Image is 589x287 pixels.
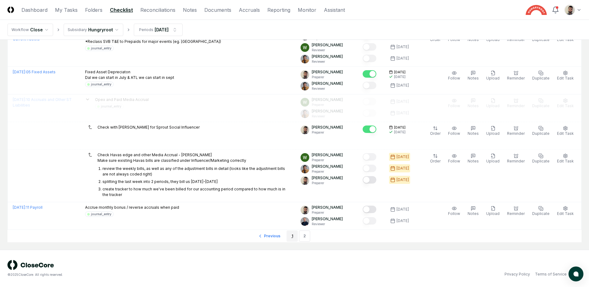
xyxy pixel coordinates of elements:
div: journal_entry [91,46,111,51]
span: Reminder [507,76,525,80]
img: ACg8ocLvq7MjQV6RZF1_Z8o96cGG_vCwfvrLdMx8PuJaibycWA8ZaAE=s96-c [301,217,309,226]
button: Mark complete [363,153,376,161]
span: Duplicate [532,131,550,136]
img: ACg8ocIj8Ed1971QfF93IUVvJX6lPm3y0CRToLvfAg4p8TYQk6NAZIo=s96-c [301,165,309,173]
div: journal_entry [91,82,111,87]
a: Reporting [267,6,290,14]
button: Reminder [506,69,526,82]
span: Notes [468,211,479,216]
span: Upload [486,76,500,80]
a: Dashboard [21,6,48,14]
a: Monitor [298,6,316,14]
button: Follow [447,69,461,82]
span: Follow [448,159,460,163]
div: Workflow [11,27,29,33]
img: d09822cc-9b6d-4858-8d66-9570c114c672_214030b4-299a-48fd-ad93-fc7c7aef54c6.png [301,176,309,185]
img: d09822cc-9b6d-4858-8d66-9570c114c672_214030b4-299a-48fd-ad93-fc7c7aef54c6.png [301,206,309,214]
button: Duplicate [531,125,551,138]
p: Preparer [312,75,343,80]
div: Periods [139,27,153,33]
img: d09822cc-9b6d-4858-8d66-9570c114c672_214030b4-299a-48fd-ad93-fc7c7aef54c6.png [301,70,309,79]
a: 1 [287,230,298,242]
button: Mark complete [363,125,376,133]
a: Checklist [110,6,133,14]
button: Periods[DATE] [134,24,183,36]
a: Accruals [239,6,260,14]
p: review the weekly bills, as well as any of the adjustment bills in detail (looks like the adjustm... [102,166,285,176]
p: Check with [PERSON_NAME] for Sprout Social Influencer [97,125,200,130]
button: Follow [447,125,461,138]
a: Assistant [324,6,345,14]
span: Notes [468,76,479,80]
div: [DATE] [396,44,409,50]
span: Edit Task [557,159,574,163]
div: [DATE] [396,207,409,212]
span: Upload [486,131,500,136]
a: My Tasks [55,6,78,14]
a: Reconciliations [140,6,175,14]
p: Reviewer [312,86,343,91]
p: [PERSON_NAME] [312,164,343,169]
p: Check Havas edge and other Media Accrual - [PERSON_NAME] Make sure existing Havas bills are class... [97,152,291,163]
p: create tracker to how much we've been billed for our accounting period compared to how much is in... [102,187,285,197]
img: Logo [7,7,14,13]
span: Edit Task [557,76,574,80]
button: Reminder [506,125,526,138]
nav: breadcrumb [7,24,183,36]
span: Order [430,159,441,163]
span: Upload [486,211,500,216]
p: Preparer [312,169,343,174]
p: [PERSON_NAME] [312,54,343,59]
button: Mark complete [363,70,376,78]
p: Fixed Asset Depreciaton Dal we can start in July & ATL we can start in sept [85,69,174,80]
button: Order [429,125,442,138]
div: [DATE] [396,56,409,61]
img: ACg8ocIj8Ed1971QfF93IUVvJX6lPm3y0CRToLvfAg4p8TYQk6NAZIo=s96-c [301,82,309,90]
a: Folders [85,6,102,14]
button: Upload [485,152,501,165]
button: Mark complete [363,165,376,172]
span: Duplicate [532,76,550,80]
p: Preparer [312,158,343,162]
p: [PERSON_NAME] [312,205,343,210]
button: Order [429,152,442,165]
button: Upload [485,125,501,138]
div: © 2025 CloseCore. All rights reserved. [7,272,295,277]
p: Reviewer [312,222,343,226]
button: Follow [447,205,461,218]
div: [DATE] [394,130,406,134]
span: Follow [448,131,460,136]
p: Reviewer [312,48,343,52]
div: [DATE] [396,218,409,224]
p: Accrue monthly bonus / reverse accruals when paid [85,205,179,210]
span: Notes [468,131,479,136]
span: Edit Task [557,131,574,136]
span: Reminder [507,131,525,136]
button: Upload [485,69,501,82]
span: Follow [448,76,460,80]
button: Notes [466,152,480,165]
p: Preparer [312,130,343,135]
span: Duplicate [532,211,550,216]
a: Documents [204,6,231,14]
p: *Reclass SVB T&E to Prepaids for major events (eg. [GEOGRAPHIC_DATA]) [85,39,221,44]
button: Mark complete [363,55,376,62]
div: [DATE] [155,26,169,33]
a: Privacy Policy [505,271,530,277]
a: [DATE]:11 Payroll [13,205,43,210]
a: Notes [183,6,197,14]
div: journal_entry [91,212,111,216]
span: [DATE] : [13,70,26,74]
nav: pagination [7,230,582,242]
p: Reviewer [312,59,343,64]
div: [DATE] [396,154,409,160]
p: Preparer [312,210,343,215]
p: [PERSON_NAME] [312,216,343,222]
button: Upload [485,205,501,218]
span: Notes [468,159,479,163]
span: [DATE] [394,70,406,75]
button: Notes [466,69,480,82]
button: Duplicate [531,205,551,218]
button: Edit Task [556,152,575,165]
span: Edit Task [557,211,574,216]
